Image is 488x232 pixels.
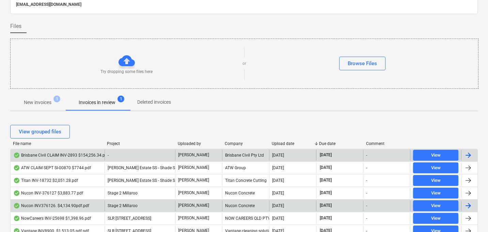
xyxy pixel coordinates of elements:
[178,152,209,158] p: [PERSON_NAME]
[339,57,385,70] button: Browse Files
[431,202,441,210] div: View
[16,1,472,8] p: [EMAIL_ADDRESS][DOMAIN_NAME]
[222,213,269,224] div: NOW CAREERS QLD PTY LTD
[178,165,209,171] p: [PERSON_NAME]
[222,188,269,199] div: Nucon Concrete
[413,150,458,161] button: View
[13,190,20,196] div: OCR finished
[413,175,458,186] button: View
[242,61,246,67] p: or
[222,175,269,186] div: Titan Concrete Cutting
[413,162,458,173] button: View
[319,141,361,146] div: Due date
[13,153,20,158] div: OCR finished
[272,191,284,195] div: [DATE]
[13,203,89,208] div: Nucon INV376126. $4,134.90pdf.pdf
[222,150,269,161] div: Brisbane Civil Pty Ltd
[137,99,171,106] p: Deleted invoices
[10,22,21,30] span: Files
[13,178,78,183] div: Titan INV-18732 $2,051.28.pdf
[13,216,91,221] div: NowCareers INV-25698 $1,398.96.pdf
[19,127,61,136] div: View grouped files
[100,69,153,75] p: Try dropping some files here
[13,141,101,146] div: File name
[272,203,284,208] div: [DATE]
[178,177,209,183] p: [PERSON_NAME]
[108,165,189,170] span: Patrick Estate SS - Shade Structure
[272,178,284,183] div: [DATE]
[319,190,332,196] span: [DATE]
[108,216,151,221] span: SLR 2 Millaroo Drive
[319,203,332,208] span: [DATE]
[178,141,219,146] div: Uploaded by
[53,96,60,102] span: 1
[319,215,332,221] span: [DATE]
[222,162,269,173] div: ATW Group
[319,177,332,183] span: [DATE]
[24,99,51,106] p: New invoices
[366,203,367,208] div: -
[222,200,269,211] div: Nucon Concrete
[108,191,138,195] span: Stage 2 Millaroo
[272,153,284,158] div: [DATE]
[13,190,83,196] div: Nucon INV-376127 $3,883.77.pdf
[319,152,332,158] span: [DATE]
[366,165,367,170] div: -
[107,141,172,146] div: Project
[10,39,478,89] div: Try dropping some files hereorBrowse Files
[366,141,408,146] div: Comment
[225,141,266,146] div: Company
[366,178,367,183] div: -
[108,203,138,208] span: Stage 2 Millaroo
[413,188,458,199] button: View
[366,216,367,221] div: -
[366,153,367,158] div: -
[366,191,367,195] div: -
[348,59,377,68] div: Browse Files
[413,200,458,211] button: View
[13,178,20,183] div: OCR finished
[431,189,441,197] div: View
[431,151,441,159] div: View
[178,215,209,221] p: [PERSON_NAME]
[272,165,284,170] div: [DATE]
[413,213,458,224] button: View
[10,125,70,139] button: View grouped files
[431,177,441,185] div: View
[79,99,115,106] p: Invoices in review
[272,216,284,221] div: [DATE]
[13,216,20,221] div: OCR finished
[454,199,488,232] iframe: Chat Widget
[108,178,189,183] span: Patrick Estate SS - Shade Structure
[108,153,109,158] span: -
[272,141,313,146] div: Upload date
[13,153,109,158] div: Brisbane Civil CLAIM INV-2893 $154,256.34.pdf
[13,165,91,171] div: ATW CLAIM SEPT SI-00870 $7744.pdf
[431,164,441,172] div: View
[178,203,209,208] p: [PERSON_NAME]
[117,96,124,102] span: 1
[319,165,332,171] span: [DATE]
[178,190,209,196] p: [PERSON_NAME]
[431,215,441,222] div: View
[13,165,20,171] div: OCR finished
[13,203,20,208] div: OCR finished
